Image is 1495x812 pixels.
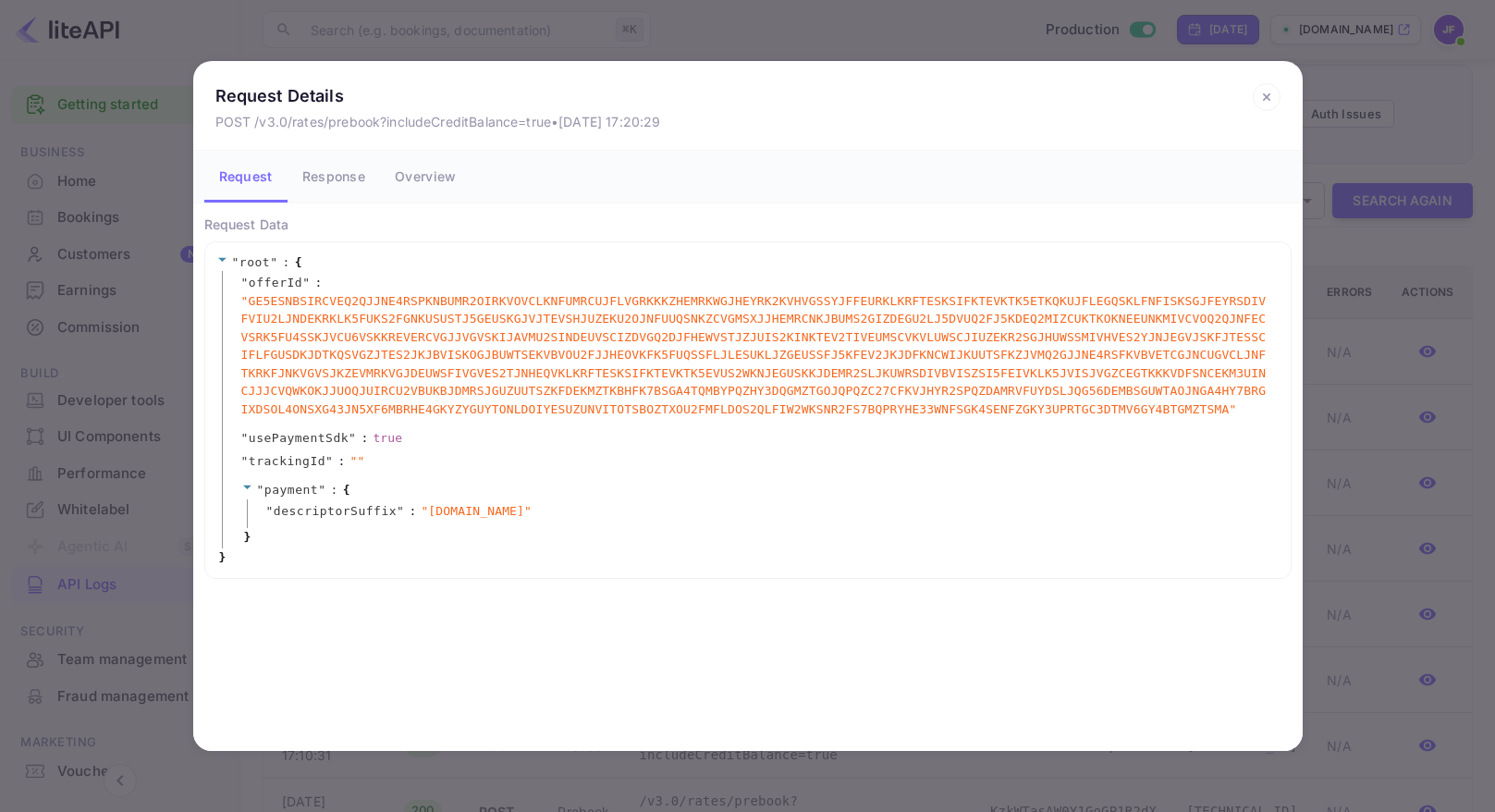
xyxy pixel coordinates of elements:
[241,528,251,547] span: }
[314,274,322,292] span: :
[266,504,274,518] span: "
[241,292,1269,419] span: " GE5ESNBSIRCVEQ2QJJNE4RSPKNBUMR2OIRKVOVCLKNFUMRCUJFLVGRKKKZHEMRKWGJHEYRK2KVHVGSSYJFFEURKLKRFTESK...
[361,429,368,448] span: :
[204,215,1292,234] p: Request Data
[249,429,349,448] span: usePaymentSdk
[274,502,397,521] span: descriptorSuffix
[249,274,302,292] span: offerId
[216,548,227,567] span: }
[302,276,310,289] span: "
[380,151,471,203] button: Overview
[349,452,364,471] span: " "
[295,253,302,272] span: {
[282,253,289,272] span: :
[330,481,337,499] span: :
[409,502,416,521] span: :
[421,502,532,521] span: " [DOMAIN_NAME] "
[215,83,661,108] p: Request Details
[249,452,325,471] span: trackingId
[325,454,333,468] span: "
[241,276,249,289] span: "
[373,429,402,448] div: true
[241,431,249,445] span: "
[241,454,249,468] span: "
[215,112,661,131] p: POST /v3.0/rates/prebook?includeCreditBalance=true • [DATE] 17:20:29
[397,504,404,518] span: "
[204,151,288,203] button: Request
[232,255,239,269] span: "
[270,255,277,269] span: "
[288,151,380,203] button: Response
[264,483,318,497] span: payment
[318,483,325,497] span: "
[239,255,270,269] span: root
[343,481,350,499] span: {
[257,483,264,497] span: "
[349,431,356,445] span: "
[337,452,345,471] span: :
